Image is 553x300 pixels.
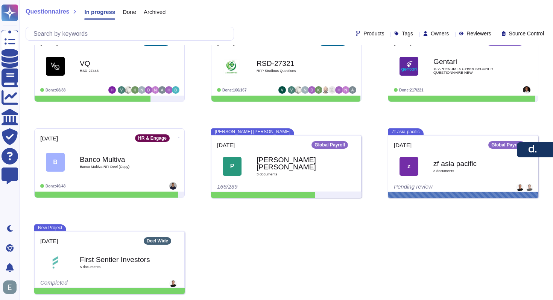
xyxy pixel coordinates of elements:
[217,183,237,190] span: 166/239
[223,157,242,176] div: P
[118,86,125,94] img: user
[46,153,65,172] div: B
[46,184,65,188] span: Done: 46/48
[257,69,332,73] span: RFP Studious Questions
[394,142,412,148] span: [DATE]
[138,86,146,94] img: user
[165,86,173,94] img: user
[516,184,524,191] img: user
[26,9,69,15] span: Questionnaires
[328,86,336,94] img: user
[288,86,295,94] img: user
[257,172,332,176] span: 3 document s
[152,86,159,94] img: user
[80,69,155,73] span: RSD-27443
[80,165,155,169] span: Banco Multiva RFI Deel (Copy)
[399,88,424,92] span: Done: 217/221
[308,86,316,94] img: user
[400,57,418,76] img: Logo
[40,136,58,141] span: [DATE]
[46,253,65,272] img: Logo
[80,60,155,67] b: VQ
[144,237,171,245] div: Deel Wide
[433,160,509,167] b: zf asia pacific
[172,86,179,94] img: user
[301,86,309,94] img: user
[523,86,530,94] img: user
[123,9,136,15] span: Done
[222,88,247,92] span: Done: 166/167
[40,279,68,286] span: Completed
[131,86,139,94] img: user
[34,224,66,231] span: New Project
[125,86,132,94] img: user
[84,9,115,15] span: In progress
[80,156,155,163] b: Banco Multiva
[217,142,235,148] span: [DATE]
[322,86,329,94] img: user
[3,280,17,294] img: user
[402,31,413,36] span: Tags
[433,67,509,74] span: 10 APPENDIX IX CYBER SECURITY QUESTIONNAIRE NEW
[400,157,418,176] div: z
[108,86,116,94] img: user
[466,31,491,36] span: Reviewers
[144,9,166,15] span: Archived
[169,182,177,190] img: user
[311,141,348,149] div: Global Payroll
[40,238,58,244] span: [DATE]
[135,134,170,142] div: HR & Engage
[349,86,356,94] img: user
[431,31,449,36] span: Owners
[46,88,65,92] span: Done: 68/88
[433,169,509,173] span: 3 document s
[363,31,384,36] span: Products
[169,280,177,287] img: user
[433,58,509,65] b: Gentari
[257,60,332,67] b: RSD-27321
[223,57,242,76] img: Logo
[526,184,533,191] img: user
[211,128,294,135] span: [PERSON_NAME] [PERSON_NAME]
[30,27,234,40] input: Search by keywords
[315,86,322,94] img: user
[278,86,286,94] img: user
[388,128,424,135] span: Zf-asia-pacific
[488,141,525,149] div: Global Payroll
[394,183,433,190] span: Pending review
[295,86,302,94] img: user
[80,256,155,263] b: First Sentier Investors
[257,156,332,171] b: [PERSON_NAME] [PERSON_NAME]
[46,57,65,76] img: Logo
[342,86,349,94] img: user
[335,86,343,94] img: user
[158,86,166,94] img: user
[80,265,155,269] span: 5 document s
[2,279,22,295] button: user
[509,31,544,36] span: Source Control
[145,86,152,94] img: user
